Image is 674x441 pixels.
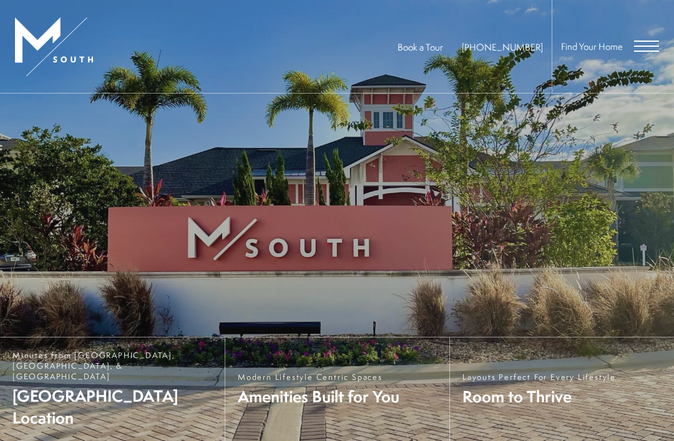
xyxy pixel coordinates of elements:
[462,41,543,54] a: Call Us at 813-570-8014
[12,350,212,382] span: Minutes from [GEOGRAPHIC_DATA], [GEOGRAPHIC_DATA], & [GEOGRAPHIC_DATA]
[398,41,443,54] a: Book a Tour
[12,385,212,429] span: [GEOGRAPHIC_DATA] Location
[561,40,623,53] a: Find Your Home
[634,41,659,52] button: Open Menu
[15,17,93,76] img: MSouth
[462,41,543,54] span: [PHONE_NUMBER]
